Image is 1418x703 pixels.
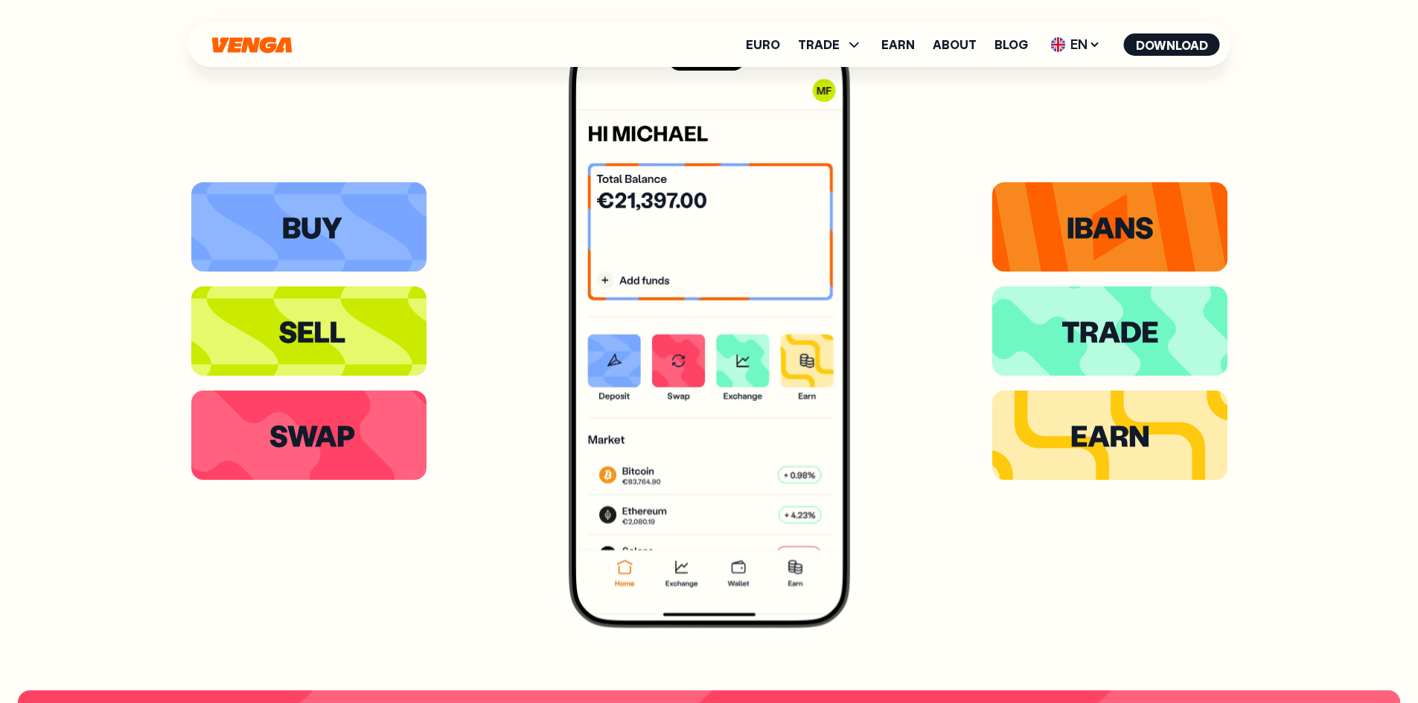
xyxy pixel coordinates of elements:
[1046,33,1106,57] span: EN
[881,39,915,51] a: Earn
[798,39,840,51] span: TRADE
[746,39,780,51] a: Euro
[211,36,294,54] svg: Home
[798,36,863,54] span: TRADE
[994,39,1028,51] a: Blog
[1051,37,1066,52] img: flag-uk
[1124,33,1220,56] button: Download
[933,39,977,51] a: About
